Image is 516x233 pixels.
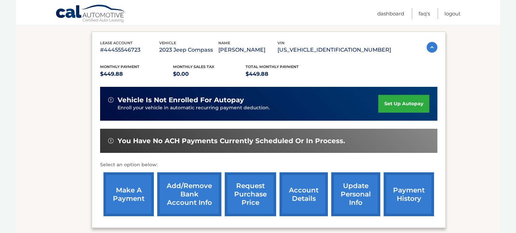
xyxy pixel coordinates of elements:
a: Dashboard [377,8,404,19]
a: make a payment [103,172,154,216]
p: [US_VEHICLE_IDENTIFICATION_NUMBER] [277,45,391,55]
span: Monthly Payment [100,64,139,69]
img: alert-white.svg [108,138,114,143]
a: account details [279,172,328,216]
p: 2023 Jeep Compass [159,45,218,55]
span: name [218,41,230,45]
img: accordion-active.svg [427,42,437,53]
a: request purchase price [225,172,276,216]
span: vin [277,41,285,45]
p: Select an option below: [100,161,437,169]
p: [PERSON_NAME] [218,45,277,55]
a: Cal Automotive [55,4,126,24]
p: #44455546723 [100,45,159,55]
a: FAQ's [419,8,430,19]
a: set up autopay [378,95,429,113]
span: vehicle [159,41,176,45]
p: $449.88 [100,69,173,79]
p: $449.88 [246,69,318,79]
img: alert-white.svg [108,97,114,103]
p: $0.00 [173,69,246,79]
span: Monthly sales Tax [173,64,214,69]
span: vehicle is not enrolled for autopay [118,96,244,104]
span: You have no ACH payments currently scheduled or in process. [118,137,345,145]
a: payment history [384,172,434,216]
span: lease account [100,41,133,45]
a: Logout [444,8,461,19]
span: Total Monthly Payment [246,64,299,69]
a: update personal info [331,172,380,216]
a: Add/Remove bank account info [157,172,221,216]
p: Enroll your vehicle in automatic recurring payment deduction. [118,104,378,112]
